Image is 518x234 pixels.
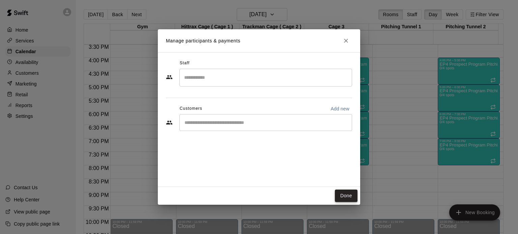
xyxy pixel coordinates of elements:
[166,37,240,44] p: Manage participants & payments
[340,35,352,47] button: Close
[330,105,349,112] p: Add new
[166,74,173,80] svg: Staff
[179,114,352,131] div: Start typing to search customers...
[180,103,202,114] span: Customers
[328,103,352,114] button: Add new
[180,58,190,69] span: Staff
[335,190,357,202] button: Done
[166,119,173,126] svg: Customers
[179,69,352,87] div: Search staff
